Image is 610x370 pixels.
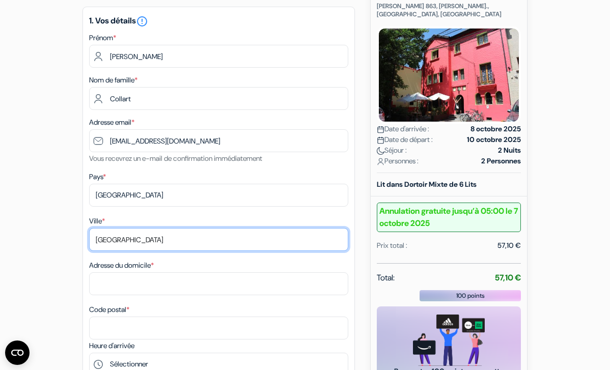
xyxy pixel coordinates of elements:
[89,45,348,68] input: Entrez votre prénom
[377,126,384,133] img: calendar.svg
[377,180,477,189] b: Lit dans Dortoir Mixte de 6 Lits
[467,134,521,145] strong: 10 octobre 2025
[89,304,129,315] label: Code postal
[377,2,521,18] p: [PERSON_NAME] 863, [PERSON_NAME]., [GEOGRAPHIC_DATA], [GEOGRAPHIC_DATA]
[136,15,148,26] a: error_outline
[377,240,407,251] div: Prix total :
[456,291,485,300] span: 100 points
[89,15,348,27] h5: 1. Vos détails
[377,156,419,166] span: Personnes :
[470,124,521,134] strong: 8 octobre 2025
[377,158,384,165] img: user_icon.svg
[136,15,148,27] i: error_outline
[413,315,485,366] img: gift_card_hero_new.png
[377,124,429,134] span: Date d'arrivée :
[377,145,407,156] span: Séjour :
[377,147,384,155] img: moon.svg
[377,136,384,144] img: calendar.svg
[498,145,521,156] strong: 2 Nuits
[89,340,134,351] label: Heure d'arrivée
[377,134,433,145] span: Date de départ :
[89,216,105,226] label: Ville
[497,240,521,251] div: 57,10 €
[89,260,154,271] label: Adresse du domicile
[89,75,137,86] label: Nom de famille
[377,203,521,232] b: Annulation gratuite jusqu’à 05:00 le 7 octobre 2025
[377,272,395,284] span: Total:
[89,154,262,163] small: Vous recevrez un e-mail de confirmation immédiatement
[481,156,521,166] strong: 2 Personnes
[89,172,106,182] label: Pays
[495,272,521,283] strong: 57,10 €
[89,33,116,43] label: Prénom
[89,129,348,152] input: Entrer adresse e-mail
[89,117,134,128] label: Adresse email
[5,340,30,365] button: Ouvrir le widget CMP
[89,87,348,110] input: Entrer le nom de famille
